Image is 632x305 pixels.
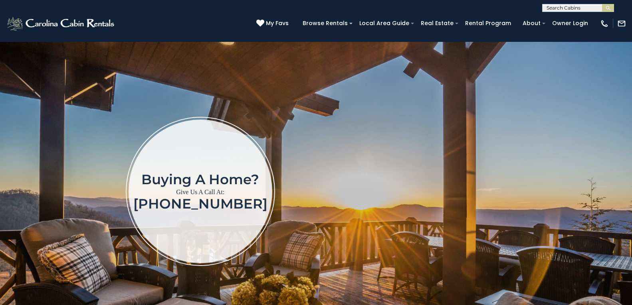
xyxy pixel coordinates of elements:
[519,17,545,30] a: About
[256,19,291,28] a: My Favs
[266,19,289,28] span: My Favs
[299,17,352,30] a: Browse Rentals
[417,17,458,30] a: Real Estate
[389,84,620,299] iframe: New Contact Form
[600,19,609,28] img: phone-regular-white.png
[355,17,413,30] a: Local Area Guide
[133,172,267,187] h1: Buying a home?
[461,17,515,30] a: Rental Program
[6,16,117,31] img: White-1-2.png
[617,19,626,28] img: mail-regular-white.png
[133,195,267,212] a: [PHONE_NUMBER]
[133,187,267,198] p: Give Us A Call At:
[548,17,592,30] a: Owner Login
